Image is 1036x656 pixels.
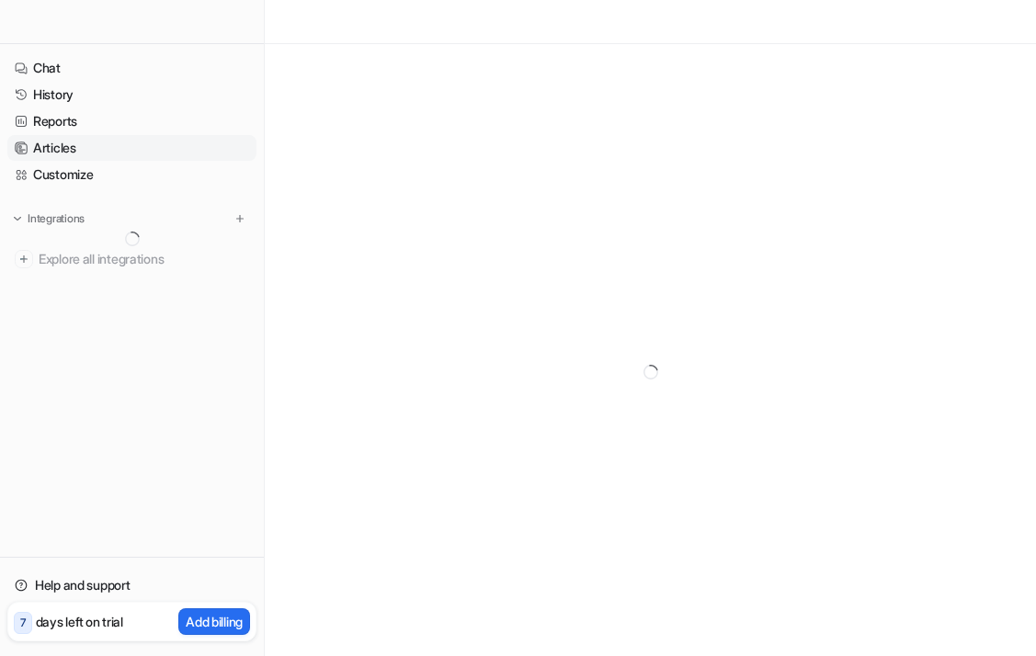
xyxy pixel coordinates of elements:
[7,82,256,107] a: History
[7,135,256,161] a: Articles
[186,612,243,631] p: Add billing
[15,250,33,268] img: explore all integrations
[7,572,256,598] a: Help and support
[178,608,250,635] button: Add billing
[20,615,26,631] p: 7
[7,162,256,187] a: Customize
[7,209,90,228] button: Integrations
[39,244,249,274] span: Explore all integrations
[7,246,256,272] a: Explore all integrations
[7,108,256,134] a: Reports
[28,211,85,226] p: Integrations
[233,212,246,225] img: menu_add.svg
[36,612,123,631] p: days left on trial
[11,212,24,225] img: expand menu
[7,55,256,81] a: Chat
